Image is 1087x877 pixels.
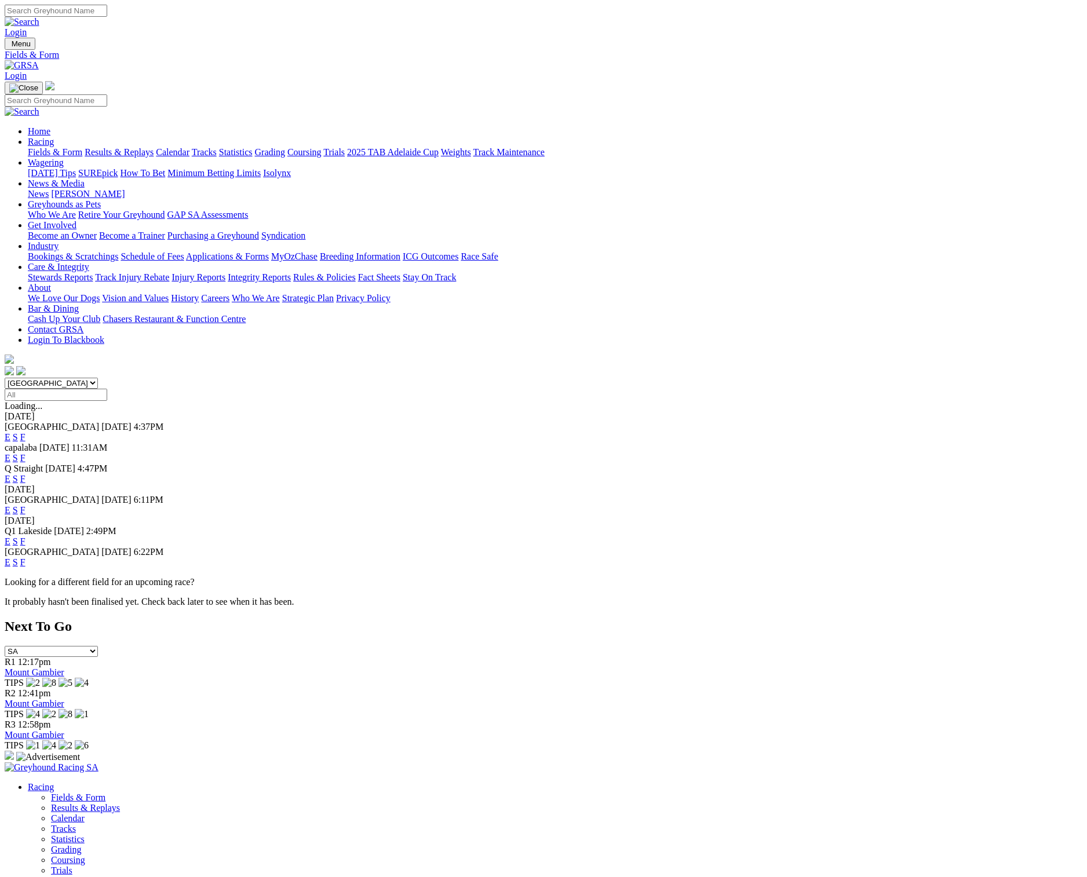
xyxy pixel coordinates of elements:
a: Stewards Reports [28,272,93,282]
a: Tracks [192,147,217,157]
span: [DATE] [101,547,132,557]
img: 1 [26,740,40,751]
span: 12:17pm [18,657,51,667]
input: Search [5,94,107,107]
a: E [5,453,10,463]
img: 4 [42,740,56,751]
a: Strategic Plan [282,293,334,303]
span: [DATE] [45,463,75,473]
a: GAP SA Assessments [167,210,249,220]
a: E [5,432,10,442]
img: 1 [75,709,89,719]
a: Mount Gambier [5,730,64,740]
a: We Love Our Dogs [28,293,100,303]
a: MyOzChase [271,251,318,261]
a: Who We Are [232,293,280,303]
img: logo-grsa-white.png [45,81,54,90]
a: Cash Up Your Club [28,314,100,324]
div: News & Media [28,189,1082,199]
a: F [20,505,25,515]
div: Get Involved [28,231,1082,241]
a: News [28,189,49,199]
img: 5 [59,678,72,688]
a: E [5,505,10,515]
div: [DATE] [5,411,1082,422]
a: Rules & Policies [293,272,356,282]
a: [DATE] Tips [28,168,76,178]
span: 2:49PM [86,526,116,536]
a: Trials [51,865,72,875]
a: Mount Gambier [5,667,64,677]
h2: Next To Go [5,619,1082,634]
span: Q1 Lakeside [5,526,52,536]
a: Become an Owner [28,231,97,240]
span: R1 [5,657,16,667]
a: Injury Reports [172,272,225,282]
a: F [20,432,25,442]
span: [GEOGRAPHIC_DATA] [5,495,99,505]
img: 15187_Greyhounds_GreysPlayCentral_Resize_SA_WebsiteBanner_300x115_2025.jpg [5,751,14,760]
img: Advertisement [16,752,80,762]
a: Login [5,71,27,81]
a: Care & Integrity [28,262,89,272]
span: 11:31AM [72,443,108,452]
a: S [13,557,18,567]
span: capalaba [5,443,37,452]
a: F [20,557,25,567]
div: Care & Integrity [28,272,1082,283]
img: 2 [26,678,40,688]
button: Toggle navigation [5,38,35,50]
span: TIPS [5,709,24,719]
a: Fact Sheets [358,272,400,282]
a: F [20,474,25,484]
div: Racing [28,147,1082,158]
a: SUREpick [78,168,118,178]
span: [DATE] [39,443,70,452]
a: Grading [255,147,285,157]
img: Close [9,83,38,93]
a: News & Media [28,178,85,188]
span: 12:41pm [18,688,51,698]
div: Industry [28,251,1082,262]
span: TIPS [5,678,24,688]
a: F [20,453,25,463]
p: Looking for a different field for an upcoming race? [5,577,1082,587]
img: 2 [59,740,72,751]
a: Integrity Reports [228,272,291,282]
img: logo-grsa-white.png [5,355,14,364]
span: 12:58pm [18,719,51,729]
span: [DATE] [54,526,84,536]
a: Who We Are [28,210,76,220]
button: Toggle navigation [5,82,43,94]
a: ICG Outcomes [403,251,458,261]
span: 4:37PM [134,422,164,432]
span: 4:47PM [78,463,108,473]
div: Wagering [28,168,1082,178]
div: Greyhounds as Pets [28,210,1082,220]
div: About [28,293,1082,304]
partial: It probably hasn't been finalised yet. Check back later to see when it has been. [5,597,294,606]
a: Get Involved [28,220,76,230]
a: Careers [201,293,229,303]
a: S [13,432,18,442]
a: Industry [28,241,59,251]
a: About [28,283,51,293]
a: Weights [441,147,471,157]
a: [PERSON_NAME] [51,189,125,199]
a: Track Injury Rebate [95,272,169,282]
a: Minimum Betting Limits [167,168,261,178]
span: [GEOGRAPHIC_DATA] [5,422,99,432]
a: Calendar [51,813,85,823]
span: [DATE] [101,495,132,505]
span: R3 [5,719,16,729]
a: Results & Replays [51,803,120,813]
span: 6:11PM [134,495,163,505]
a: Vision and Values [102,293,169,303]
a: Chasers Restaurant & Function Centre [103,314,246,324]
span: Loading... [5,401,42,411]
a: S [13,474,18,484]
a: Fields & Form [5,50,1082,60]
a: Stay On Track [403,272,456,282]
input: Select date [5,389,107,401]
a: Schedule of Fees [121,251,184,261]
